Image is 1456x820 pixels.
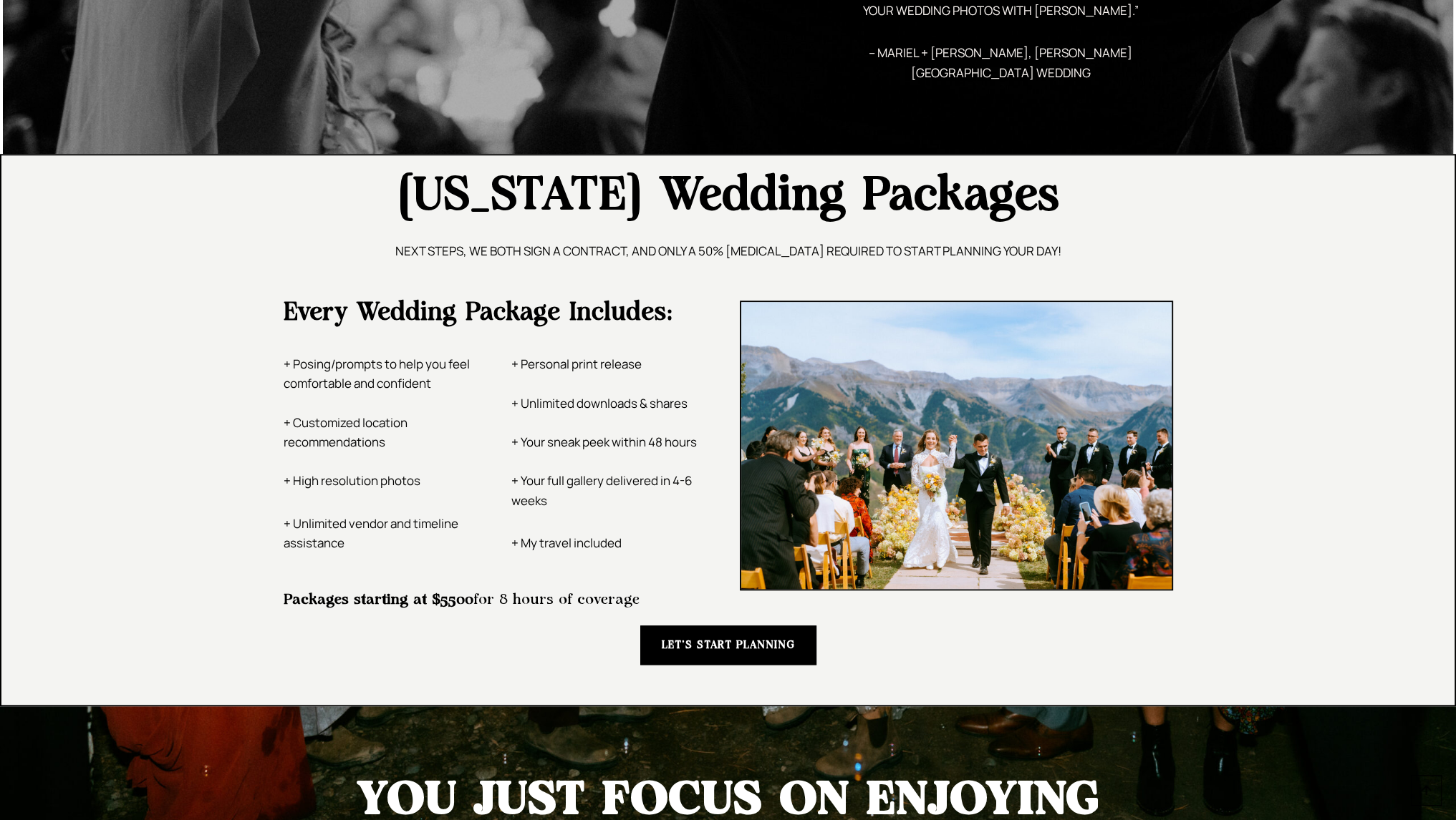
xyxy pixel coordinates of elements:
[284,592,473,607] strong: Packages starting at $5500
[284,514,489,552] p: + Unlimited vendor and timeline assistance
[511,354,717,510] p: + Personal print release + Unlimited downloads & shares + Your sneak peek within 48 hours + Your ...
[662,640,795,650] strong: LET’S START PLANNING
[397,172,1059,218] strong: [US_STATE] Wedding Packages
[19,241,1437,260] p: Next steps, we both sign a contract, and only A 50% [MEDICAL_DATA] required to start planning you...
[284,591,717,608] h4: for 8 hours of coverage
[829,43,1173,82] p: – MARIEL + [PERSON_NAME], [PERSON_NAME][GEOGRAPHIC_DATA] WEDDING
[284,301,673,325] strong: Every Wedding Package Includes:
[511,533,717,552] p: + My travel included
[1411,775,1442,806] a: Scroll to top
[640,625,816,665] a: LET’S START PLANNING
[284,354,489,490] p: + Posing/prompts to help you feel comfortable and confident + Customized location recommendations...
